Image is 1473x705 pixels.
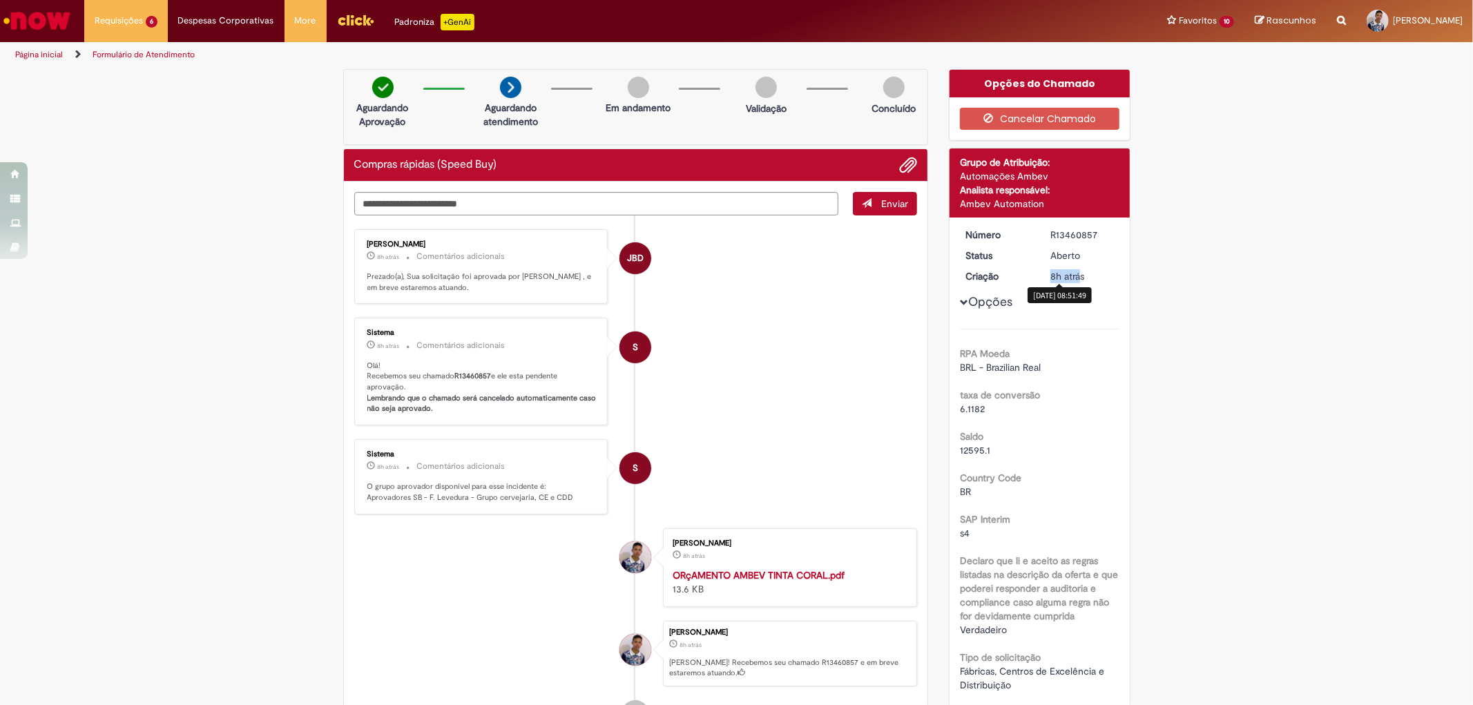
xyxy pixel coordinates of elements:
b: RPA Moeda [960,347,1010,360]
b: Declaro que li e aceito as regras listadas na descrição da oferta e que poderei responder a audit... [960,554,1118,622]
span: S [633,452,638,485]
span: 6.1182 [960,403,985,415]
div: Josenildo Batista De Araujo [619,242,651,274]
span: 6 [146,16,157,28]
p: Olá! Recebemos seu chamado e ele esta pendente aprovação. [367,360,597,415]
div: Aberto [1050,249,1115,262]
dt: Número [955,228,1040,242]
b: Saldo [960,430,983,443]
b: SAP Interim [960,513,1010,525]
img: img-circle-grey.png [755,77,777,98]
div: Padroniza [395,14,474,30]
p: Prezado(a), Sua solicitação foi aprovada por [PERSON_NAME] , e em breve estaremos atuando. [367,271,597,293]
div: [DATE] 08:51:49 [1028,287,1092,303]
small: Comentários adicionais [417,461,506,472]
a: ORçAMENTO AMBEV TINTA CORAL.pdf [673,569,845,581]
small: Comentários adicionais [417,340,506,351]
b: Tipo de solicitação [960,651,1041,664]
dt: Status [955,249,1040,262]
span: S [633,331,638,364]
textarea: Digite sua mensagem aqui... [354,192,839,215]
div: [PERSON_NAME] [367,240,597,249]
button: Adicionar anexos [899,156,917,174]
time: 29/08/2025 08:51:36 [683,552,705,560]
div: Luiz Andre Morais De Freitas [619,541,651,573]
span: 8h atrás [680,641,702,649]
span: 8h atrás [378,342,400,350]
time: 29/08/2025 08:52:01 [378,342,400,350]
b: R13460857 [455,371,492,381]
small: Comentários adicionais [417,251,506,262]
div: 29/08/2025 08:51:49 [1050,269,1115,283]
div: System [619,452,651,484]
img: check-circle-green.png [372,77,394,98]
img: img-circle-grey.png [628,77,649,98]
b: Country Code [960,472,1021,484]
time: 29/08/2025 08:54:47 [378,253,400,261]
time: 29/08/2025 08:51:49 [680,641,702,649]
img: click_logo_yellow_360x200.png [337,10,374,30]
div: Sistema [367,329,597,337]
span: More [295,14,316,28]
span: 10 [1220,16,1234,28]
p: +GenAi [441,14,474,30]
span: 12595.1 [960,444,990,456]
span: JBD [627,242,644,275]
span: Fábricas, Centros de Excelência e Distribuição [960,665,1107,691]
a: Rascunhos [1255,15,1316,28]
div: [PERSON_NAME] [669,628,909,637]
div: Analista responsável: [960,183,1119,197]
button: Enviar [853,192,917,215]
span: Despesas Corporativas [178,14,274,28]
div: Opções do Chamado [950,70,1130,97]
b: taxa de conversão [960,389,1040,401]
p: Concluído [872,102,916,115]
div: Grupo de Atribuição: [960,155,1119,169]
span: Favoritos [1179,14,1217,28]
button: Cancelar Chamado [960,108,1119,130]
ul: Trilhas de página [10,42,972,68]
h2: Compras rápidas (Speed Buy) Histórico de tíquete [354,159,497,171]
img: img-circle-grey.png [883,77,905,98]
div: System [619,331,651,363]
span: 8h atrás [1050,270,1084,282]
time: 29/08/2025 08:51:57 [378,463,400,471]
p: Em andamento [606,101,671,115]
div: Luiz Andre Morais De Freitas [619,634,651,666]
div: [PERSON_NAME] [673,539,903,548]
a: Formulário de Atendimento [93,49,195,60]
span: Rascunhos [1267,14,1316,27]
span: 8h atrás [378,253,400,261]
div: Automações Ambev [960,169,1119,183]
b: Lembrando que o chamado será cancelado automaticamente caso não seja aprovado. [367,393,599,414]
a: Página inicial [15,49,63,60]
span: [PERSON_NAME] [1393,15,1463,26]
span: Requisições [95,14,143,28]
p: O grupo aprovador disponível para esse incidente é: Aprovadores SB - F. Levedura - Grupo cervejar... [367,481,597,503]
img: ServiceNow [1,7,73,35]
p: Aguardando atendimento [477,101,544,128]
span: 8h atrás [378,463,400,471]
span: BRL - Brazilian Real [960,361,1041,374]
div: 13.6 KB [673,568,903,596]
div: Ambev Automation [960,197,1119,211]
div: R13460857 [1050,228,1115,242]
span: Enviar [881,197,908,210]
span: BR [960,485,971,498]
p: Aguardando Aprovação [349,101,416,128]
li: Luiz Andre Morais De Freitas [354,621,918,687]
span: s4 [960,527,970,539]
div: Sistema [367,450,597,458]
span: 8h atrás [683,552,705,560]
p: Validação [746,102,787,115]
span: Verdadeiro [960,624,1007,636]
dt: Criação [955,269,1040,283]
p: [PERSON_NAME]! Recebemos seu chamado R13460857 e em breve estaremos atuando. [669,657,909,679]
img: arrow-next.png [500,77,521,98]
